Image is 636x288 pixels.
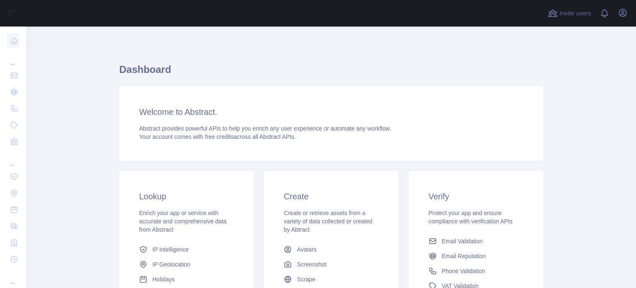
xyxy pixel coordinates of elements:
[136,272,237,287] a: Holidays
[139,191,234,202] h3: Lookup
[7,269,20,285] div: ...
[139,210,226,233] span: Enrich your app or service with accurate and comprehensive data from Abstract
[425,249,527,264] a: Email Reputation
[7,50,20,66] div: ...
[442,237,483,245] span: Email Validation
[297,275,315,283] span: Scrape
[152,260,190,269] span: IP Geolocation
[297,245,316,254] span: Avatars
[280,242,382,257] a: Avatars
[139,106,523,118] h3: Welcome to Abstract.
[280,257,382,272] a: Screenshot
[297,260,326,269] span: Screenshot
[429,210,513,225] span: Protect your app and ensure compliance with verification APIs
[442,267,485,275] span: Phone Validation
[152,245,189,254] span: IP Intelligence
[136,242,237,257] a: IP Intelligence
[139,133,296,140] span: Your account comes with across all Abstract APIs.
[205,133,234,140] span: free credits
[284,210,372,233] span: Create or retrieve assets from a variety of data collected or created by Abtract
[546,7,593,20] button: Invite users
[139,125,391,132] span: Abstract provides powerful APIs to help you enrich any user experience or automate any workflow.
[152,275,175,283] span: Holidays
[7,151,20,167] div: ...
[119,63,543,83] h1: Dashboard
[425,264,527,278] a: Phone Validation
[559,9,591,18] span: Invite users
[280,272,382,287] a: Scrape
[429,191,523,202] h3: Verify
[136,257,237,272] a: IP Geolocation
[284,191,378,202] h3: Create
[442,252,486,260] span: Email Reputation
[425,234,527,249] a: Email Validation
